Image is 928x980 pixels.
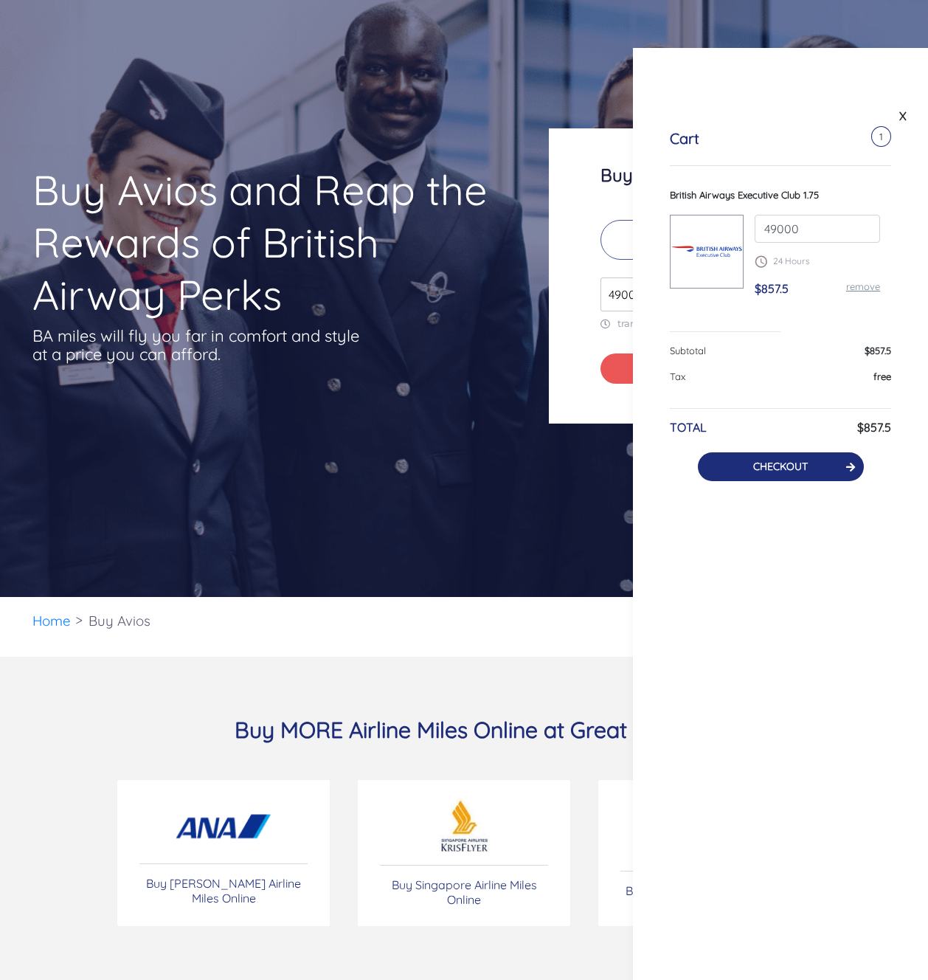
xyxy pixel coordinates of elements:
button: PURCHASE AIRLINE MILES$833.00 [600,353,844,384]
img: Buy ANA miles online [172,800,275,852]
h6: TOTAL [670,421,707,435]
a: remove [846,280,880,292]
p: 24 Hours [755,255,880,268]
h3: Buy Avios Online Quickly [600,165,844,184]
span: British Airways Executive Club 1.75 [670,189,819,201]
p: Buy Qatar Airline Miles Online [626,883,783,898]
span: 1 [871,126,891,147]
img: schedule.png [755,255,767,268]
h3: Buy MORE Airline Miles Online at Great Prices [32,716,896,744]
a: Buy Qatar Airline Miles Online [598,779,811,927]
span: Tax [670,370,685,382]
p: Buy [PERSON_NAME] Airline Miles Online [139,876,308,905]
h5: Cart [670,130,699,148]
p: Buy Singapore Airline Miles Online [380,877,548,907]
p: transfers within 24 hours [600,317,844,330]
span: free [873,370,891,382]
button: CHECKOUT [698,452,864,481]
span: $857.5 [865,345,891,356]
a: Buy [PERSON_NAME] Airline Miles Online [117,779,330,927]
span: $857.5 [755,281,789,296]
a: CHECKOUT [753,460,808,473]
img: Buy British Airways airline miles online [439,798,490,853]
img: British-Airways-Executive-Club.png [671,235,743,268]
a: Buy Singapore Airline Miles Online [357,779,571,927]
span: Subtotal [670,345,706,356]
h6: $857.5 [857,421,891,435]
h1: Buy Avios and Reap the Rewards of British Airway Perks [32,164,491,321]
li: Buy Avios [81,597,158,645]
p: BA miles will fly you far in comfort and style at a price you can afford. [32,327,364,364]
a: X [896,105,910,127]
p: 1.7¢ /per miles [600,220,844,260]
a: Home [32,612,71,629]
